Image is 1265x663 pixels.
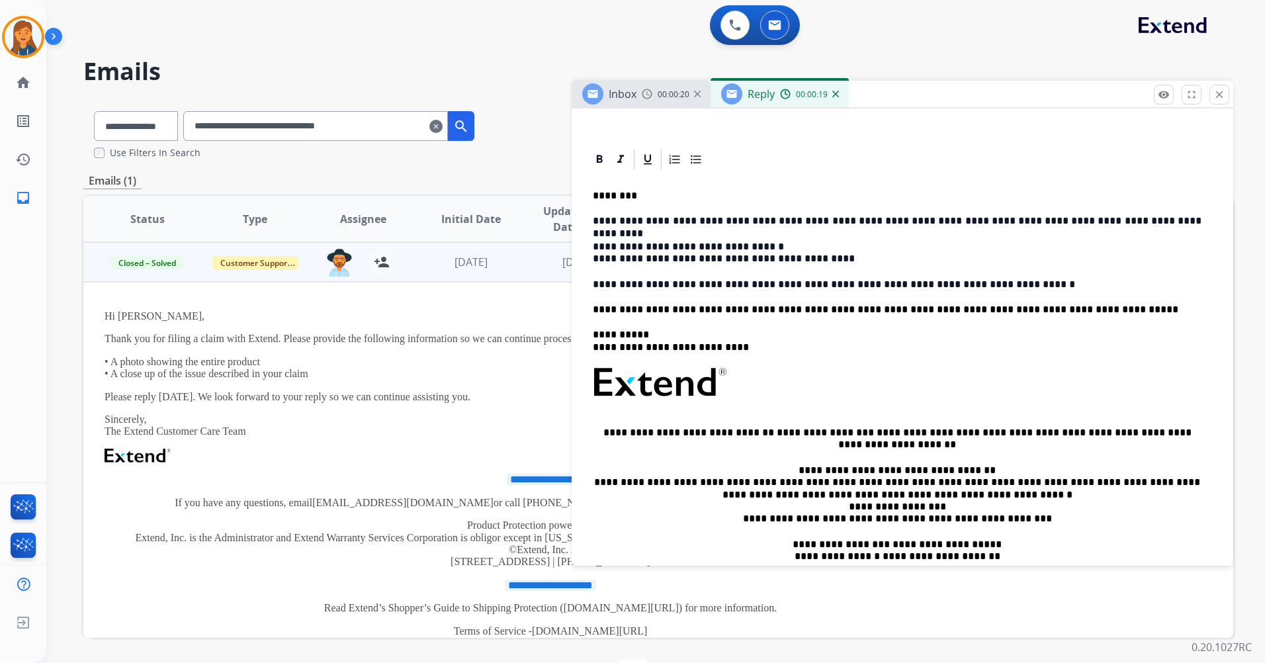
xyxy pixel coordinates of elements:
mat-icon: list_alt [15,113,31,129]
mat-icon: person_add [374,254,390,270]
a: [DOMAIN_NAME][URL] [564,602,679,613]
img: avatar [5,19,42,56]
span: Type [243,211,267,227]
mat-icon: inbox [15,190,31,206]
a: [DOMAIN_NAME][URL] [527,637,642,648]
mat-icon: search [453,118,469,134]
span: [DATE] [562,255,595,269]
span: Initial Date [441,211,501,227]
p: Read Extend’s Shopper’s Guide to Shipping Protection ( ) for more information. [105,602,996,614]
span: Updated Date [536,203,595,235]
span: Assignee [340,211,386,227]
p: Terms of Service - Privacy Policy - [105,625,996,650]
span: Closed – Solved [110,256,184,270]
img: Extend Logo [105,449,171,463]
div: Bold [589,150,609,169]
p: Product Protection powered by Extend. Extend, Inc. is the Administrator and Extend Warranty Servi... [105,519,996,568]
div: Underline [638,150,658,169]
p: • A photo showing the entire product • A close up of the issue described in your claim [105,356,996,380]
div: Italic [611,150,631,169]
p: Thank you for filing a claim with Extend. Please provide the following information so we can cont... [105,333,996,345]
p: If you have any questions, email or call [PHONE_NUMBER] [DATE]-[DATE], 9am-8pm EST and [DATE] & [... [105,497,996,509]
span: 00:00:19 [796,89,828,100]
mat-icon: remove_red_eye [1158,89,1170,101]
span: 00:00:20 [658,89,689,100]
mat-icon: close [1213,89,1225,101]
span: Status [130,211,165,227]
p: Emails (1) [83,173,142,189]
mat-icon: home [15,75,31,91]
p: Hi [PERSON_NAME], [105,310,996,322]
label: Use Filters In Search [110,146,200,159]
mat-icon: clear [429,118,443,134]
p: Please reply [DATE]. We look forward to your reply so we can continue assisting you. [105,391,996,403]
img: agent-avatar [326,249,353,277]
span: Reply [748,87,775,101]
mat-icon: fullscreen [1186,89,1198,101]
span: Inbox [609,87,636,101]
a: [EMAIL_ADDRESS][DOMAIN_NAME] [312,497,494,508]
span: [DATE] [455,255,488,269]
mat-icon: history [15,152,31,167]
p: 0.20.1027RC [1192,639,1252,655]
h2: Emails [83,58,1233,85]
a: [DOMAIN_NAME][URL] [532,625,647,637]
div: Bullet List [686,150,706,169]
div: Ordered List [665,150,685,169]
p: Sincerely, The Extend Customer Care Team [105,414,996,438]
span: Customer Support [212,256,298,270]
